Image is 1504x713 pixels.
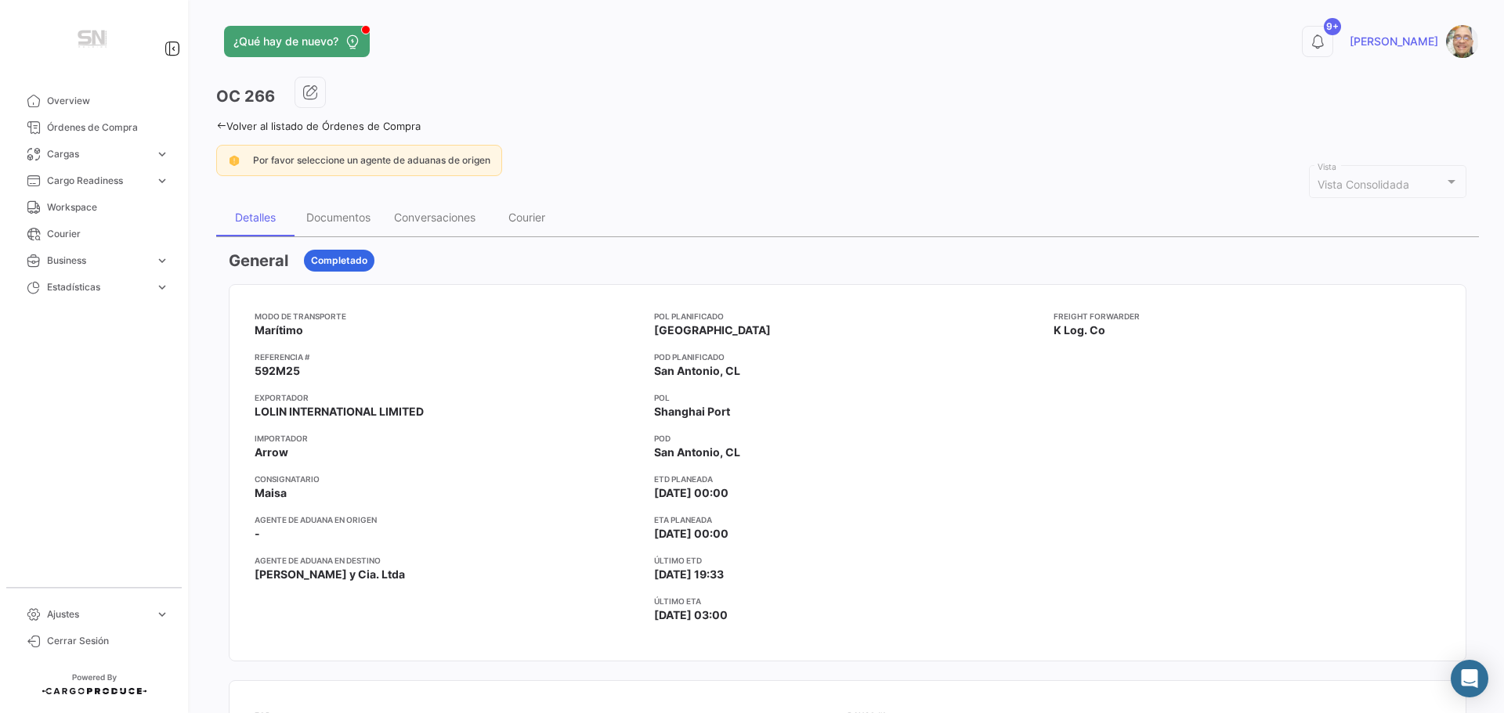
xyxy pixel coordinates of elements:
[654,404,730,420] span: Shanghai Port
[311,254,367,268] span: Completado
[229,250,288,272] h3: General
[13,221,175,247] a: Courier
[654,607,728,623] span: [DATE] 03:00
[155,147,169,161] span: expand_more
[224,26,370,57] button: ¿Qué hay de nuevo?
[394,211,475,224] div: Conversaciones
[13,114,175,141] a: Órdenes de Compra
[306,211,371,224] div: Documentos
[13,88,175,114] a: Overview
[654,351,1041,363] app-card-info-title: POD Planificado
[47,254,149,268] span: Business
[654,485,728,501] span: [DATE] 00:00
[47,280,149,294] span: Estadísticas
[155,280,169,294] span: expand_more
[1451,660,1488,697] div: Abrir Intercom Messenger
[155,607,169,621] span: expand_more
[255,567,405,582] span: [PERSON_NAME] y Cia. Ltda
[47,607,149,621] span: Ajustes
[13,194,175,221] a: Workspace
[654,526,728,542] span: [DATE] 00:00
[1054,322,1105,338] span: K Log. Co
[1054,310,1441,322] app-card-info-title: Freight Forwarder
[216,85,275,107] h3: OC 266
[255,322,303,338] span: Marítimo
[216,120,421,132] a: Volver al listado de Órdenes de Compra
[47,94,169,108] span: Overview
[155,174,169,188] span: expand_more
[654,322,771,338] span: [GEOGRAPHIC_DATA]
[654,567,724,582] span: [DATE] 19:33
[255,554,642,567] app-card-info-title: Agente de Aduana en Destino
[47,174,149,188] span: Cargo Readiness
[55,19,133,63] img: Manufactura+Logo.png
[47,147,149,161] span: Cargas
[654,595,1041,607] app-card-info-title: Último ETA
[255,445,288,460] span: Arrow
[233,34,338,49] span: ¿Qué hay de nuevo?
[654,432,1041,445] app-card-info-title: POD
[654,554,1041,567] app-card-info-title: Último ETD
[654,513,1041,526] app-card-info-title: ETA planeada
[253,154,490,166] span: Por favor seleccione un agente de aduanas de origen
[255,473,642,485] app-card-info-title: Consignatario
[654,363,740,379] span: San Antonio, CL
[654,445,740,460] span: San Antonio, CL
[255,513,642,526] app-card-info-title: Agente de Aduana en Origen
[255,310,642,322] app-card-info-title: Modo de Transporte
[47,227,169,241] span: Courier
[47,634,169,648] span: Cerrar Sesión
[255,351,642,363] app-card-info-title: Referencia #
[155,254,169,268] span: expand_more
[255,391,642,404] app-card-info-title: Exportador
[654,391,1041,404] app-card-info-title: POL
[255,404,424,420] span: LOLIN INTERNATIONAL LIMITED
[255,526,260,542] span: -
[654,310,1041,322] app-card-info-title: POL Planificado
[255,432,642,445] app-card-info-title: Importador
[508,211,545,224] div: Courier
[255,363,300,379] span: 592M25
[235,211,276,224] div: Detalles
[47,200,169,214] span: Workspace
[1318,178,1409,191] mat-select-trigger: Vista Consolidada
[1350,34,1438,49] span: [PERSON_NAME]
[255,485,287,501] span: Maisa
[1446,25,1479,58] img: Captura.PNG
[47,121,169,135] span: Órdenes de Compra
[654,473,1041,485] app-card-info-title: ETD planeada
